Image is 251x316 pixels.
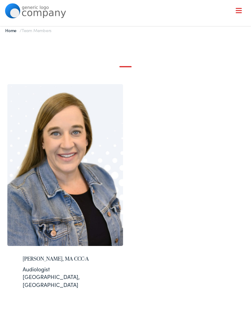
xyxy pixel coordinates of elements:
div: [GEOGRAPHIC_DATA], [GEOGRAPHIC_DATA] [23,265,108,288]
span: / [5,27,51,33]
h2: [PERSON_NAME], MA CCC-A [23,255,108,262]
a: Home [5,27,20,33]
span: Team Members [22,27,51,33]
a: [PERSON_NAME], MA CCC-A Audiologist[GEOGRAPHIC_DATA], [GEOGRAPHIC_DATA] [7,84,123,298]
a: What We Offer [9,24,246,43]
div: Audiologist [23,265,108,273]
